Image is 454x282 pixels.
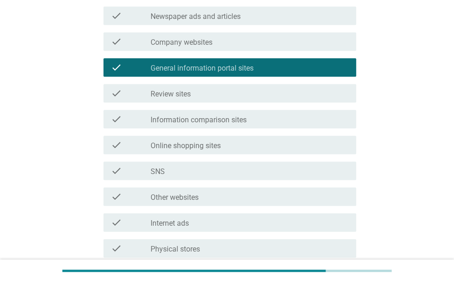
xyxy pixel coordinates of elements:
[111,114,122,125] i: check
[111,191,122,202] i: check
[111,10,122,21] i: check
[111,165,122,176] i: check
[151,38,212,47] label: Company websites
[151,90,191,99] label: Review sites
[111,62,122,73] i: check
[111,36,122,47] i: check
[151,167,165,176] label: SNS
[151,141,221,150] label: Online shopping sites
[111,88,122,99] i: check
[151,115,247,125] label: Information comparison sites
[151,64,254,73] label: General information portal sites
[151,245,200,254] label: Physical stores
[151,219,189,228] label: Internet ads
[111,217,122,228] i: check
[151,12,241,21] label: Newspaper ads and articles
[111,243,122,254] i: check
[111,139,122,150] i: check
[151,193,199,202] label: Other websites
